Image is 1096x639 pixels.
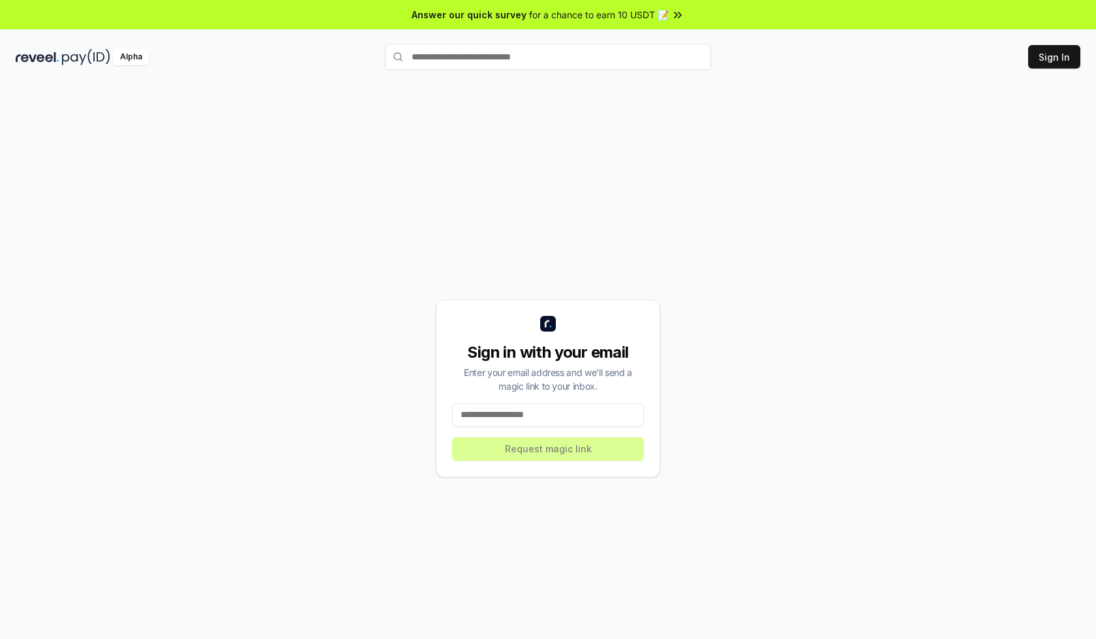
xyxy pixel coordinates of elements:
[62,49,110,65] img: pay_id
[113,49,149,65] div: Alpha
[1028,45,1080,69] button: Sign In
[412,8,526,22] span: Answer our quick survey
[452,366,644,393] div: Enter your email address and we’ll send a magic link to your inbox.
[540,316,556,332] img: logo_small
[452,342,644,363] div: Sign in with your email
[529,8,669,22] span: for a chance to earn 10 USDT 📝
[16,49,59,65] img: reveel_dark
